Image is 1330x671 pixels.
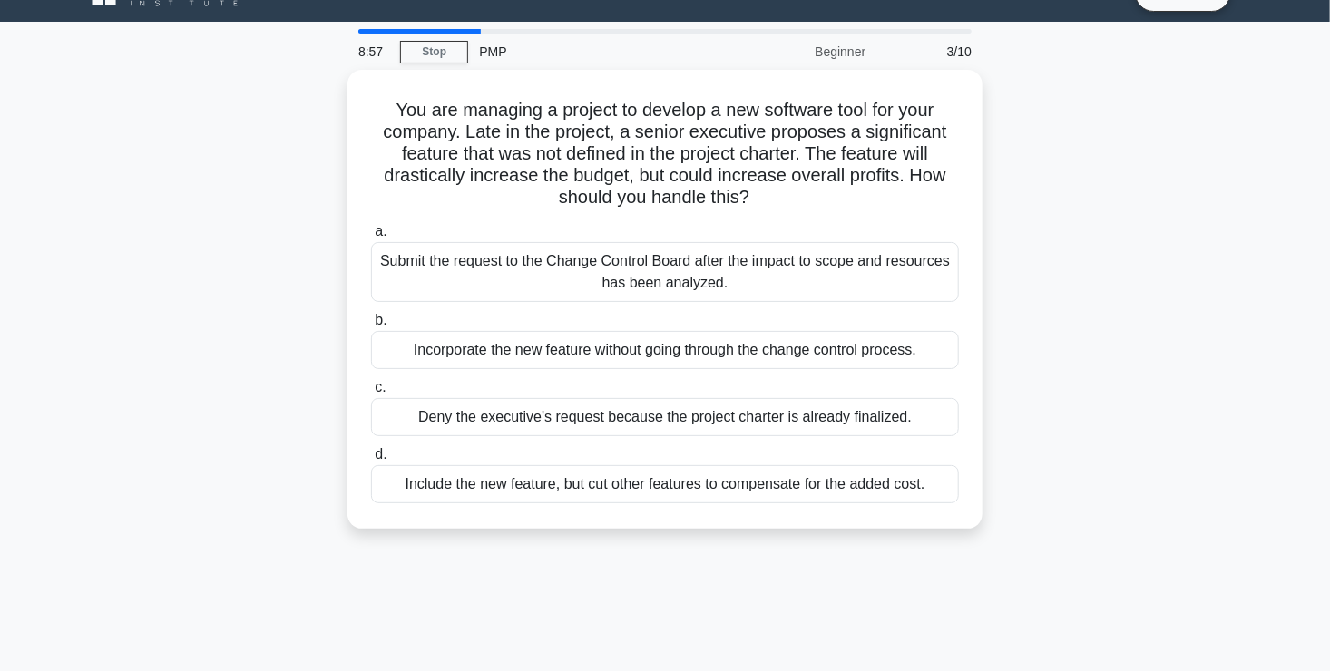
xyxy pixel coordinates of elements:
[468,34,718,70] div: PMP
[347,34,400,70] div: 8:57
[369,99,961,209] h5: You are managing a project to develop a new software tool for your company. Late in the project, ...
[371,331,959,369] div: Incorporate the new feature without going through the change control process.
[375,379,386,394] span: c.
[375,223,386,238] span: a.
[375,312,386,327] span: b.
[371,465,959,503] div: Include the new feature, but cut other features to compensate for the added cost.
[371,398,959,436] div: Deny the executive's request because the project charter is already finalized.
[400,41,468,63] a: Stop
[371,242,959,302] div: Submit the request to the Change Control Board after the impact to scope and resources has been a...
[375,446,386,462] span: d.
[718,34,876,70] div: Beginner
[876,34,983,70] div: 3/10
